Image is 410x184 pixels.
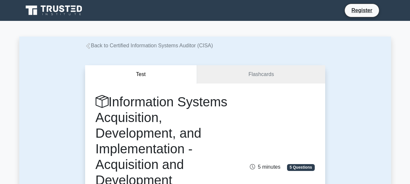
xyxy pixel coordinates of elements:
[197,65,325,84] a: Flashcards
[85,65,197,84] button: Test
[250,164,280,170] span: 5 minutes
[347,6,376,14] a: Register
[85,43,213,48] a: Back to Certified Information Systems Auditor (CISA)
[287,164,314,171] span: 5 Questions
